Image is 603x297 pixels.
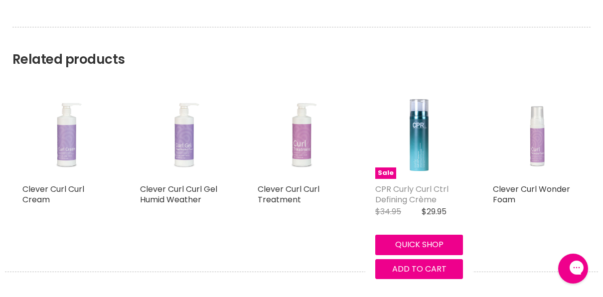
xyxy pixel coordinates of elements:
a: Clever Curl Curl Gel Humid Weather [140,91,228,179]
img: Clever Curl Curl Gel Humid Weather [151,91,217,179]
iframe: Gorgias live chat messenger [553,250,593,287]
a: Clever Curl Curl Cream [22,91,110,179]
a: CPR Curly Curl Ctrl Defining Crème Sale [375,91,463,179]
h2: Related products [12,27,591,67]
button: Add to cart [375,259,463,279]
img: CPR Curly Curl Ctrl Defining Crème [375,91,463,179]
a: Clever Curl Curl Treatment [258,91,345,179]
a: Clever Curl Curl Treatment [258,183,319,205]
a: Clever Curl Curl Gel Humid Weather [140,183,217,205]
img: Clever Curl Curl Treatment [269,91,334,179]
a: Clever Curl Wonder Foam [493,91,581,179]
span: $34.95 [375,206,401,217]
a: Clever Curl Curl Cream [22,183,84,205]
a: Clever Curl Wonder Foam [493,183,570,205]
span: $29.95 [422,206,447,217]
span: Sale [375,167,396,179]
a: CPR Curly Curl Ctrl Defining Crème [375,183,449,205]
img: Clever Curl Curl Cream [33,91,99,179]
img: Clever Curl Wonder Foam [504,91,570,179]
button: Quick shop [375,235,463,255]
span: Add to cart [392,263,447,275]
